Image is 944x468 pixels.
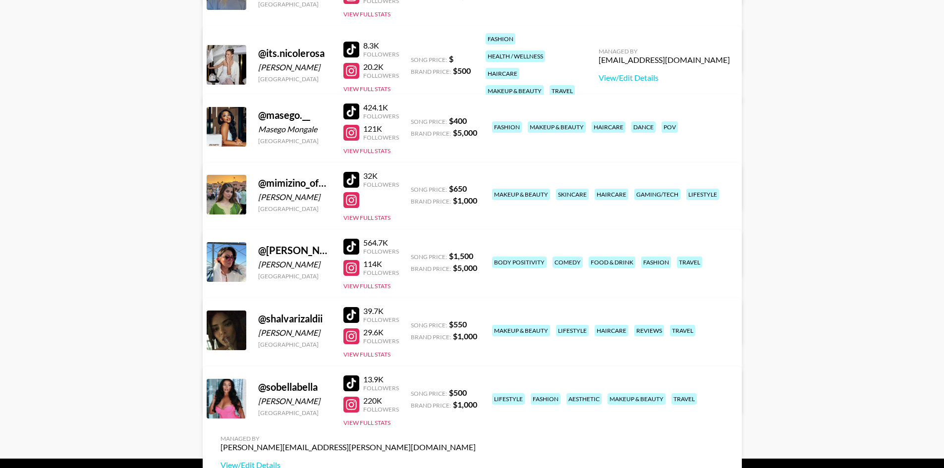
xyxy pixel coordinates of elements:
div: Followers [363,384,399,392]
div: Followers [363,316,399,323]
strong: $ 1,000 [453,331,477,341]
div: fashion [492,121,522,133]
span: Song Price: [411,390,447,397]
div: @ sobellabella [258,381,332,393]
span: Brand Price: [411,130,451,137]
button: View Full Stats [343,282,390,290]
div: pov [662,121,678,133]
a: View/Edit Details [599,73,730,83]
div: [GEOGRAPHIC_DATA] [258,409,332,416]
strong: $ 550 [449,319,467,329]
div: fashion [531,393,560,405]
span: Song Price: [411,321,447,329]
div: Followers [363,181,399,188]
div: Managed By [221,435,476,442]
div: Followers [363,134,399,141]
div: fashion [641,257,671,268]
strong: $ 650 [449,184,467,193]
div: [PERSON_NAME][EMAIL_ADDRESS][PERSON_NAME][DOMAIN_NAME] [221,442,476,452]
strong: $ 1,000 [453,196,477,205]
div: @ its.nicolerosa [258,47,332,59]
div: comedy [553,257,583,268]
button: View Full Stats [343,214,390,221]
div: 424.1K [363,103,399,112]
div: makeup & beauty [492,189,550,200]
div: travel [677,257,702,268]
div: haircare [486,68,519,79]
div: skincare [556,189,589,200]
div: lifestyle [492,393,525,405]
div: [GEOGRAPHIC_DATA] [258,75,332,83]
button: View Full Stats [343,85,390,93]
strong: $ 5,000 [453,263,477,272]
div: 114K [363,259,399,269]
div: [GEOGRAPHIC_DATA] [258,0,332,8]
button: View Full Stats [343,351,390,358]
div: makeup & beauty [608,393,666,405]
div: 39.7K [363,306,399,316]
div: lifestyle [686,189,719,200]
span: Song Price: [411,56,447,63]
div: [GEOGRAPHIC_DATA] [258,205,332,212]
div: 8.3K [363,41,399,51]
div: 20.2K [363,62,399,72]
div: [PERSON_NAME] [258,192,332,202]
div: @ shalvarizaldii [258,312,332,325]
div: haircare [595,189,628,200]
div: 29.6K [363,327,399,337]
strong: $ [449,54,453,63]
div: [EMAIL_ADDRESS][DOMAIN_NAME] [599,55,730,65]
strong: $ 400 [449,116,467,125]
div: dance [631,121,656,133]
div: lifestyle [556,325,589,336]
strong: $ 500 [449,388,467,397]
div: [PERSON_NAME] [258,62,332,72]
div: @ [PERSON_NAME].mackenzlee [258,244,332,257]
span: Song Price: [411,253,447,260]
div: @ mimizino_official [258,177,332,189]
span: Brand Price: [411,198,451,205]
div: [GEOGRAPHIC_DATA] [258,341,332,348]
div: aesthetic [566,393,602,405]
div: 121K [363,124,399,134]
div: haircare [592,121,625,133]
div: @ masego.__ [258,109,332,121]
div: haircare [595,325,628,336]
span: Song Price: [411,186,447,193]
strong: $ 500 [453,66,471,75]
div: makeup & beauty [486,85,544,97]
div: body positivity [492,257,547,268]
div: [GEOGRAPHIC_DATA] [258,137,332,145]
div: Followers [363,112,399,120]
button: View Full Stats [343,419,390,426]
div: [PERSON_NAME] [258,396,332,406]
div: [PERSON_NAME] [258,328,332,338]
button: View Full Stats [343,147,390,155]
div: makeup & beauty [528,121,586,133]
div: travel [671,393,697,405]
div: travel [670,325,695,336]
div: Followers [363,72,399,79]
div: makeup & beauty [492,325,550,336]
div: 13.9K [363,374,399,384]
div: [GEOGRAPHIC_DATA] [258,272,332,280]
button: View Full Stats [343,10,390,18]
span: Brand Price: [411,333,451,341]
div: [PERSON_NAME] [258,260,332,269]
strong: $ 1,500 [449,251,473,260]
div: Followers [363,269,399,276]
div: Managed By [599,48,730,55]
div: fashion [486,33,515,45]
div: food & drink [589,257,635,268]
span: Brand Price: [411,68,451,75]
div: reviews [634,325,664,336]
div: Followers [363,406,399,413]
span: Brand Price: [411,402,451,409]
div: 564.7K [363,238,399,248]
div: Followers [363,248,399,255]
div: gaming/tech [634,189,680,200]
div: Followers [363,51,399,58]
div: health / wellness [486,51,545,62]
div: 32K [363,171,399,181]
span: Brand Price: [411,265,451,272]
